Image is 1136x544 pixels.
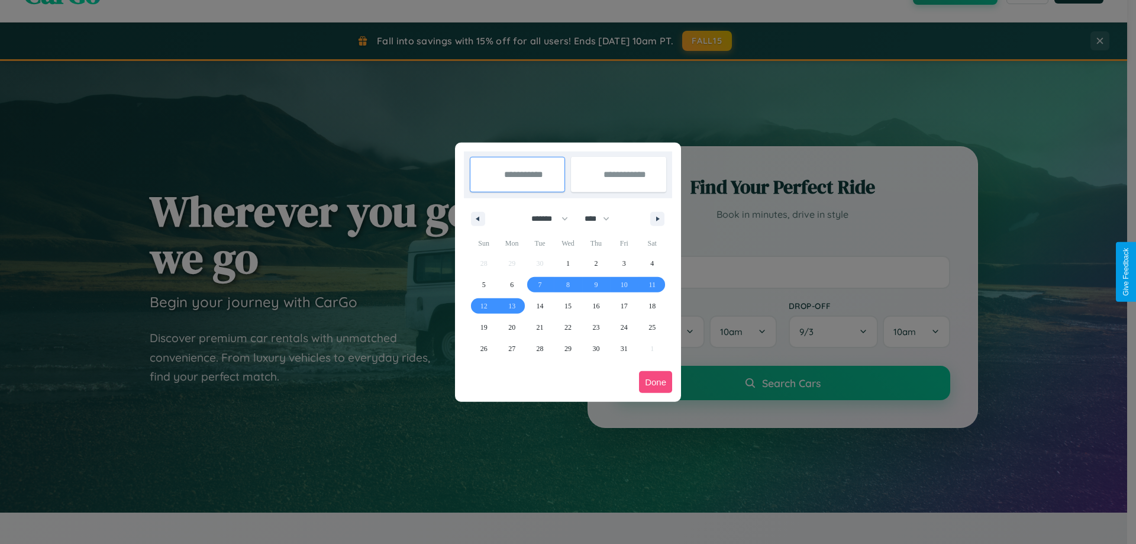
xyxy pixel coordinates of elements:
[480,317,488,338] span: 19
[594,253,598,274] span: 2
[554,253,582,274] button: 1
[470,274,498,295] button: 5
[554,274,582,295] button: 8
[621,317,628,338] span: 24
[508,295,515,317] span: 13
[498,317,525,338] button: 20
[482,274,486,295] span: 5
[526,274,554,295] button: 7
[610,295,638,317] button: 17
[480,338,488,359] span: 26
[648,317,656,338] span: 25
[610,253,638,274] button: 3
[564,295,572,317] span: 15
[526,338,554,359] button: 28
[610,234,638,253] span: Fri
[554,234,582,253] span: Wed
[621,274,628,295] span: 10
[537,317,544,338] span: 21
[566,274,570,295] span: 8
[610,274,638,295] button: 10
[622,253,626,274] span: 3
[538,274,542,295] span: 7
[592,317,599,338] span: 23
[480,295,488,317] span: 12
[564,317,572,338] span: 22
[639,371,672,393] button: Done
[498,274,525,295] button: 6
[566,253,570,274] span: 1
[638,274,666,295] button: 11
[498,338,525,359] button: 27
[621,295,628,317] span: 17
[582,253,610,274] button: 2
[638,317,666,338] button: 25
[526,295,554,317] button: 14
[526,317,554,338] button: 21
[582,234,610,253] span: Thu
[470,338,498,359] button: 26
[638,234,666,253] span: Sat
[582,338,610,359] button: 30
[554,338,582,359] button: 29
[537,338,544,359] span: 28
[582,317,610,338] button: 23
[508,317,515,338] span: 20
[537,295,544,317] span: 14
[648,295,656,317] span: 18
[526,234,554,253] span: Tue
[508,338,515,359] span: 27
[610,338,638,359] button: 31
[582,274,610,295] button: 9
[582,295,610,317] button: 16
[621,338,628,359] span: 31
[1122,248,1130,296] div: Give Feedback
[610,317,638,338] button: 24
[564,338,572,359] span: 29
[470,234,498,253] span: Sun
[510,274,514,295] span: 6
[648,274,656,295] span: 11
[638,295,666,317] button: 18
[592,338,599,359] span: 30
[470,295,498,317] button: 12
[554,295,582,317] button: 15
[594,274,598,295] span: 9
[498,234,525,253] span: Mon
[638,253,666,274] button: 4
[498,295,525,317] button: 13
[592,295,599,317] span: 16
[554,317,582,338] button: 22
[650,253,654,274] span: 4
[470,317,498,338] button: 19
